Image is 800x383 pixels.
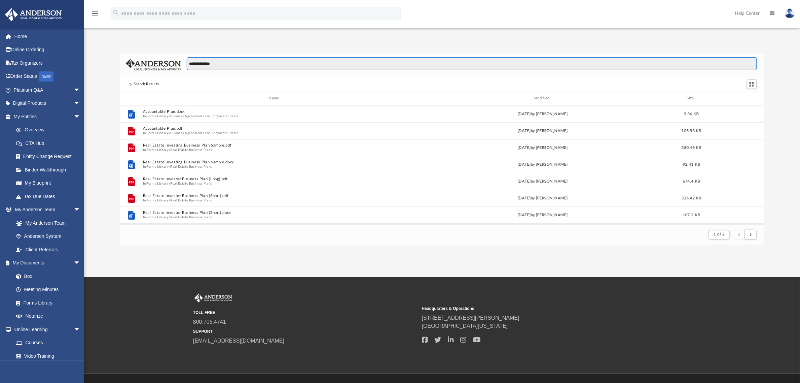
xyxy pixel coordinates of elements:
a: CTA Hub [9,136,90,150]
input: Search files and folders [187,57,757,70]
div: [DATE] by [PERSON_NAME] [410,128,675,134]
span: arrow_drop_down [74,97,87,110]
button: Forms Library [147,148,169,152]
span: arrow_drop_down [74,323,87,337]
button: Real Estate Investor Business Plan (Short).pdf [143,194,408,198]
button: Real Estate Business Plans [170,198,212,202]
img: Anderson Advisors Platinum Portal [193,294,233,302]
span: 105.53 KB [682,129,701,132]
a: Anderson System [9,230,87,243]
span: In [143,181,408,186]
i: search [112,9,120,17]
a: Client Referrals [9,243,87,256]
a: Binder Walkthrough [9,163,90,177]
span: arrow_drop_down [74,83,87,97]
span: In [143,198,408,202]
a: Meeting Minutes [9,283,87,296]
button: Real Estate Investing Business Plan Sample.pdf [143,143,408,148]
a: My Documentsarrow_drop_down [5,256,87,270]
a: Notarize [9,310,87,323]
a: Tax Organizers [5,56,90,70]
div: Search Results [134,81,159,87]
a: Forms Library [9,296,84,310]
a: Online Learningarrow_drop_down [5,323,87,336]
div: [DATE] by [PERSON_NAME] [410,161,675,167]
button: Forms Library [147,114,169,118]
span: In [143,131,408,135]
div: Name [143,95,407,101]
img: User Pic [785,8,795,18]
span: / [169,198,170,202]
small: TOLL FREE [193,310,417,316]
button: Switch to Grid View [747,79,757,89]
span: arrow_drop_down [74,203,87,217]
a: [GEOGRAPHIC_DATA][US_STATE] [422,323,508,329]
span: 107.2 KB [683,213,700,217]
button: Real Estate Investor Business Plan (Long).pdf [143,177,408,181]
a: Tax Due Dates [9,190,90,203]
span: / [169,164,170,169]
span: / [169,148,170,152]
div: Modified [410,95,675,101]
div: [DATE] by [PERSON_NAME] [410,111,675,117]
a: [EMAIL_ADDRESS][DOMAIN_NAME] [193,338,284,344]
a: My Anderson Team [9,216,84,230]
button: Forms Library [147,215,169,219]
span: 674.4 KB [683,179,700,183]
span: 92.41 KB [683,162,700,166]
span: arrow_drop_down [74,110,87,124]
img: Anderson Advisors Platinum Portal [3,8,64,21]
span: / [169,215,170,219]
a: Platinum Q&Aarrow_drop_down [5,83,90,97]
button: Real Estate Business Plans [170,181,212,186]
button: Forms Library [147,198,169,202]
div: id [123,95,140,101]
button: Forms Library [147,181,169,186]
a: menu [91,13,99,18]
button: Business Agreements and Corporate Forms [170,131,238,135]
span: In [143,114,408,118]
a: Entity Change Request [9,150,90,163]
button: Real Estate Business Plans [170,215,212,219]
span: 1 of 2 [714,232,725,236]
button: Real Estate Investing Business Plan Sample.docx [143,160,408,164]
a: Order StatusNEW [5,70,90,84]
a: [STREET_ADDRESS][PERSON_NAME] [422,315,519,321]
div: Size [678,95,705,101]
button: Real Estate Business Plans [170,148,212,152]
button: Real Estate Investor Business Plan (Short).docx [143,211,408,215]
span: / [169,131,170,135]
div: [DATE] by [PERSON_NAME] [410,212,675,218]
span: In [143,148,408,152]
a: Overview [9,123,90,137]
span: / [169,181,170,186]
button: Real Estate Business Plans [170,164,212,169]
small: Headquarters & Operations [422,306,646,312]
button: Accountable Plan.pdf [143,126,408,131]
a: Online Ordering [5,43,90,57]
button: Business Agreements and Corporate Forms [170,114,238,118]
div: NEW [39,71,53,82]
a: Home [5,30,90,43]
button: 1 of 2 [709,230,730,240]
span: 326.42 KB [682,196,701,200]
span: 9.36 KB [684,112,699,116]
div: id [708,95,755,101]
div: [DATE] by [PERSON_NAME] [410,178,675,184]
i: menu [91,9,99,18]
a: My Anderson Teamarrow_drop_down [5,203,87,217]
small: SUPPORT [193,328,417,334]
span: 380.45 KB [682,146,701,149]
div: [DATE] by [PERSON_NAME] [410,145,675,151]
a: Courses [9,336,87,350]
span: / [169,114,170,118]
span: In [143,164,408,169]
a: 800.706.4741 [193,319,226,325]
a: Digital Productsarrow_drop_down [5,97,90,110]
div: [DATE] by [PERSON_NAME] [410,195,675,201]
button: Forms Library [147,164,169,169]
div: grid [120,105,764,224]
